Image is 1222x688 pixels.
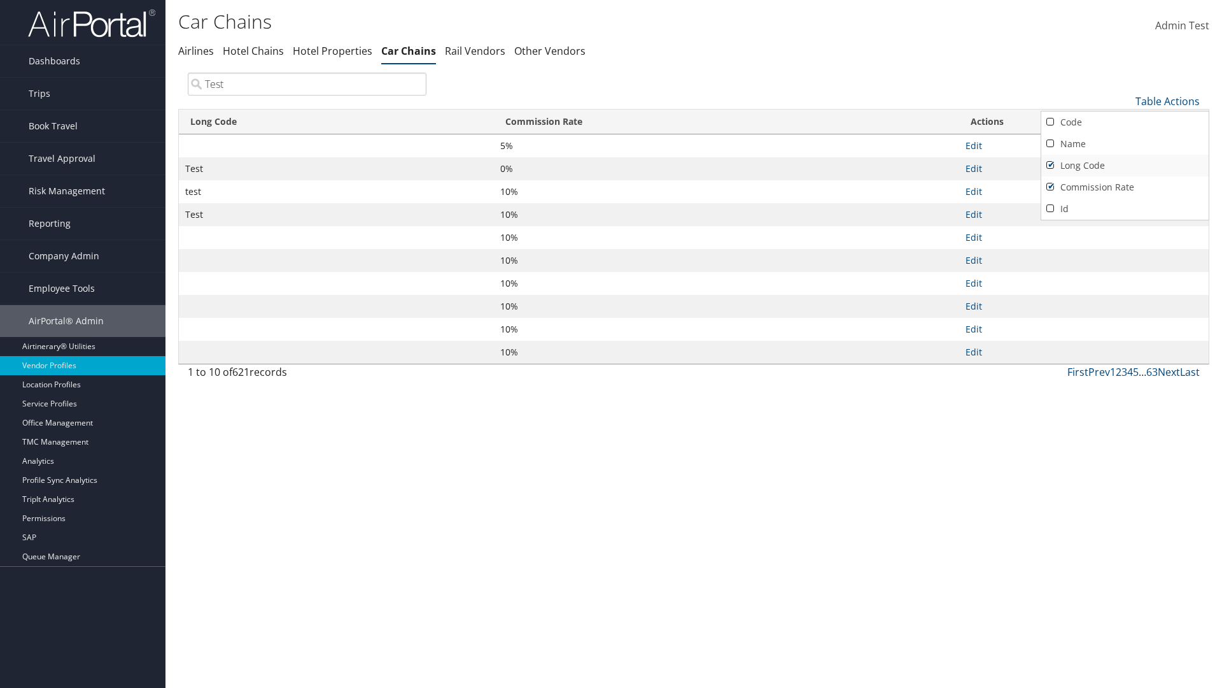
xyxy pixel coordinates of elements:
[29,143,95,175] span: Travel Approval
[1041,198,1209,220] a: Id
[29,45,80,77] span: Dashboards
[29,78,50,110] span: Trips
[1041,111,1209,133] a: Code
[29,208,71,240] span: Reporting
[29,175,105,207] span: Risk Management
[29,240,99,272] span: Company Admin
[28,8,155,38] img: airportal-logo.png
[1041,155,1209,176] a: Long Code
[1041,176,1209,198] a: Commission Rate
[29,273,95,305] span: Employee Tools
[29,110,78,142] span: Book Travel
[1041,133,1209,155] a: Name
[29,305,104,337] span: AirPortal® Admin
